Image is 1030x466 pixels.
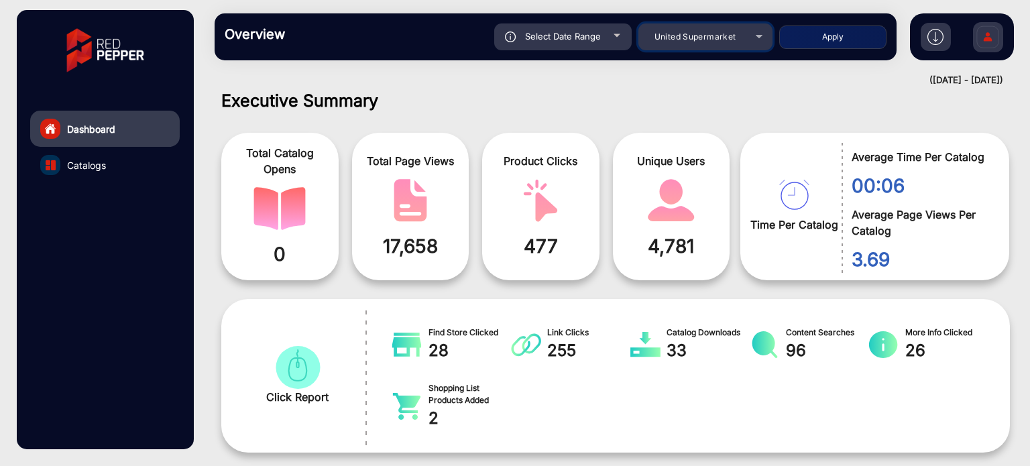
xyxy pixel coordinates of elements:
img: Sign%20Up.svg [974,15,1002,62]
img: h2download.svg [927,29,943,45]
span: Select Date Range [525,31,601,42]
img: icon [505,32,516,42]
a: Dashboard [30,111,180,147]
span: 3.69 [852,245,989,274]
span: Shopping List Products Added [428,382,512,406]
h1: Executive Summary [221,91,1010,111]
span: 4,781 [623,232,720,260]
span: Find Store Clicked [428,327,512,339]
span: 17,658 [362,232,459,260]
span: More Info Clicked [905,327,988,339]
img: catalog [514,179,567,222]
span: Link Clicks [547,327,630,339]
img: catalog [630,331,661,358]
img: catalog [392,331,422,358]
span: Catalogs [67,158,106,172]
div: ([DATE] - [DATE]) [201,74,1003,87]
span: Total Catalog Opens [231,145,329,177]
span: 28 [428,339,512,363]
span: United Supermarket [654,32,736,42]
span: Catalog Downloads [667,327,750,339]
span: Content Searches [786,327,869,339]
span: 96 [786,339,869,363]
span: 255 [547,339,630,363]
span: 2 [428,406,512,430]
img: catalog [253,187,306,230]
img: catalog [511,331,541,358]
a: Catalogs [30,147,180,183]
img: catalog [392,393,422,420]
img: catalog [750,331,780,358]
span: 33 [667,339,750,363]
span: Product Clicks [492,153,589,169]
span: Unique Users [623,153,720,169]
img: catalog [779,180,809,210]
img: catalog [868,331,899,358]
span: 26 [905,339,988,363]
span: Average Page Views Per Catalog [852,207,989,239]
img: vmg-logo [57,17,154,84]
img: catalog [46,160,56,170]
span: Click Report [266,389,329,405]
span: Dashboard [67,122,115,136]
span: 0 [231,240,329,268]
span: Total Page Views [362,153,459,169]
span: 477 [492,232,589,260]
span: Average Time Per Catalog [852,149,989,165]
img: catalog [384,179,437,222]
img: catalog [272,346,324,389]
span: 00:06 [852,172,989,200]
button: Apply [779,25,886,49]
img: catalog [645,179,697,222]
img: home [44,123,56,135]
h3: Overview [225,26,412,42]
